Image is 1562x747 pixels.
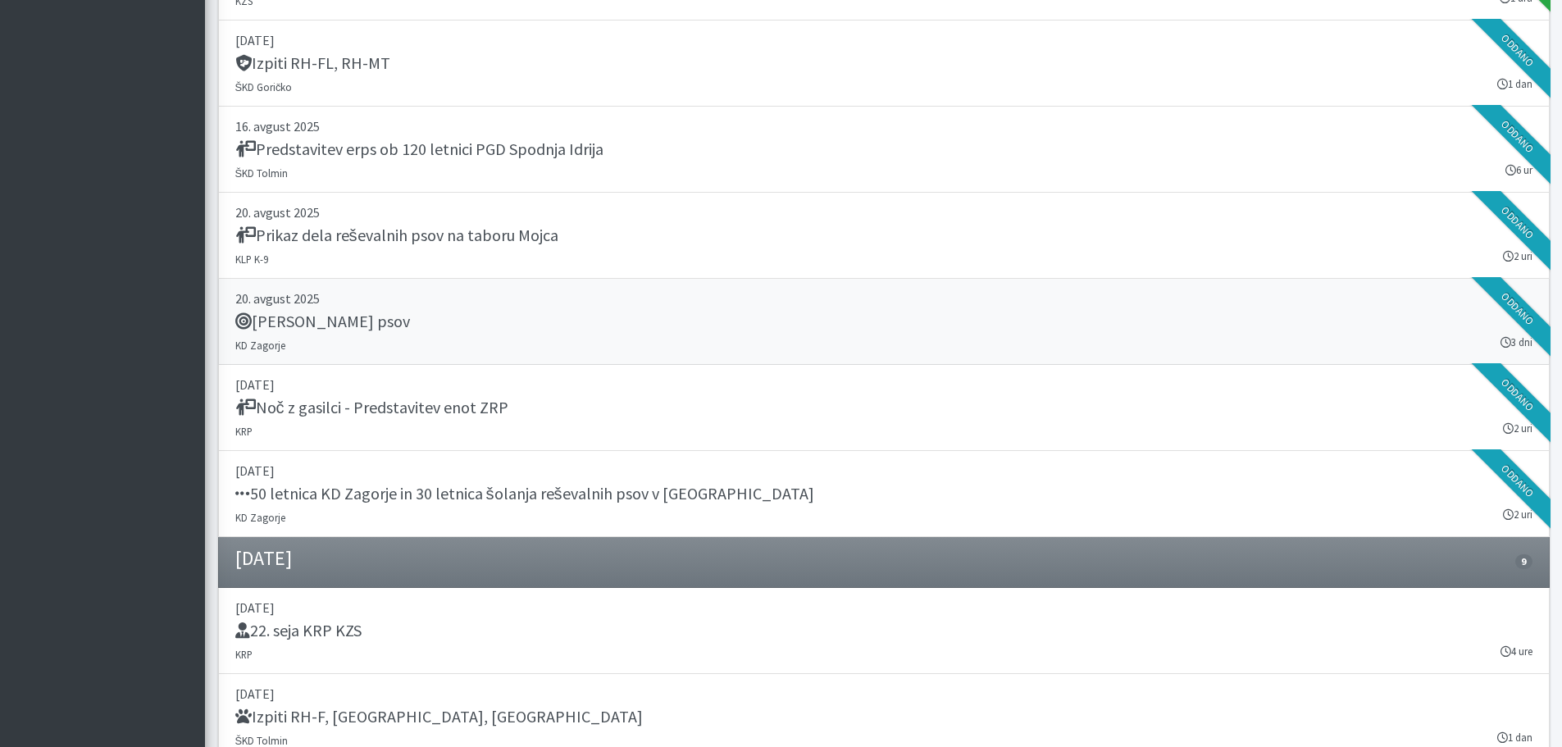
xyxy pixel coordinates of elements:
[235,339,285,352] small: KD Zagorje
[235,253,268,266] small: KLP K-9
[235,375,1532,394] p: [DATE]
[235,684,1532,704] p: [DATE]
[218,588,1550,674] a: [DATE] 22. seja KRP KZS KRP 4 ure
[235,511,285,524] small: KD Zagorje
[235,425,253,438] small: KRP
[1501,644,1532,659] small: 4 ure
[235,461,1532,481] p: [DATE]
[235,547,292,571] h4: [DATE]
[235,225,558,245] h5: Prikaz dela reševalnih psov na taboru Mojca
[1515,554,1532,569] span: 9
[235,203,1532,222] p: 20. avgust 2025
[235,707,643,727] h5: Izpiti RH-F, [GEOGRAPHIC_DATA], [GEOGRAPHIC_DATA]
[235,621,362,640] h5: 22. seja KRP KZS
[235,648,253,661] small: KRP
[235,289,1532,308] p: 20. avgust 2025
[1497,730,1532,745] small: 1 dan
[235,139,603,159] h5: Predstavitev erps ob 120 letnici PGD Spodnja Idrija
[235,398,508,417] h5: Noč z gasilci - Predstavitev enot ZRP
[218,279,1550,365] a: 20. avgust 2025 [PERSON_NAME] psov KD Zagorje 3 dni Oddano
[235,30,1532,50] p: [DATE]
[235,80,293,93] small: ŠKD Goričko
[235,116,1532,136] p: 16. avgust 2025
[235,484,814,503] h5: 50 letnica KD Zagorje in 30 letnica šolanja reševalnih psov v [GEOGRAPHIC_DATA]
[235,166,289,180] small: ŠKD Tolmin
[218,20,1550,107] a: [DATE] Izpiti RH-FL, RH-MT ŠKD Goričko 1 dan Oddano
[218,107,1550,193] a: 16. avgust 2025 Predstavitev erps ob 120 letnici PGD Spodnja Idrija ŠKD Tolmin 6 ur Oddano
[218,193,1550,279] a: 20. avgust 2025 Prikaz dela reševalnih psov na taboru Mojca KLP K-9 2 uri Oddano
[235,53,390,73] h5: Izpiti RH-FL, RH-MT
[218,365,1550,451] a: [DATE] Noč z gasilci - Predstavitev enot ZRP KRP 2 uri Oddano
[218,451,1550,537] a: [DATE] 50 letnica KD Zagorje in 30 letnica šolanja reševalnih psov v [GEOGRAPHIC_DATA] KD Zagorje...
[235,734,289,747] small: ŠKD Tolmin
[235,312,410,331] h5: [PERSON_NAME] psov
[235,598,1532,617] p: [DATE]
